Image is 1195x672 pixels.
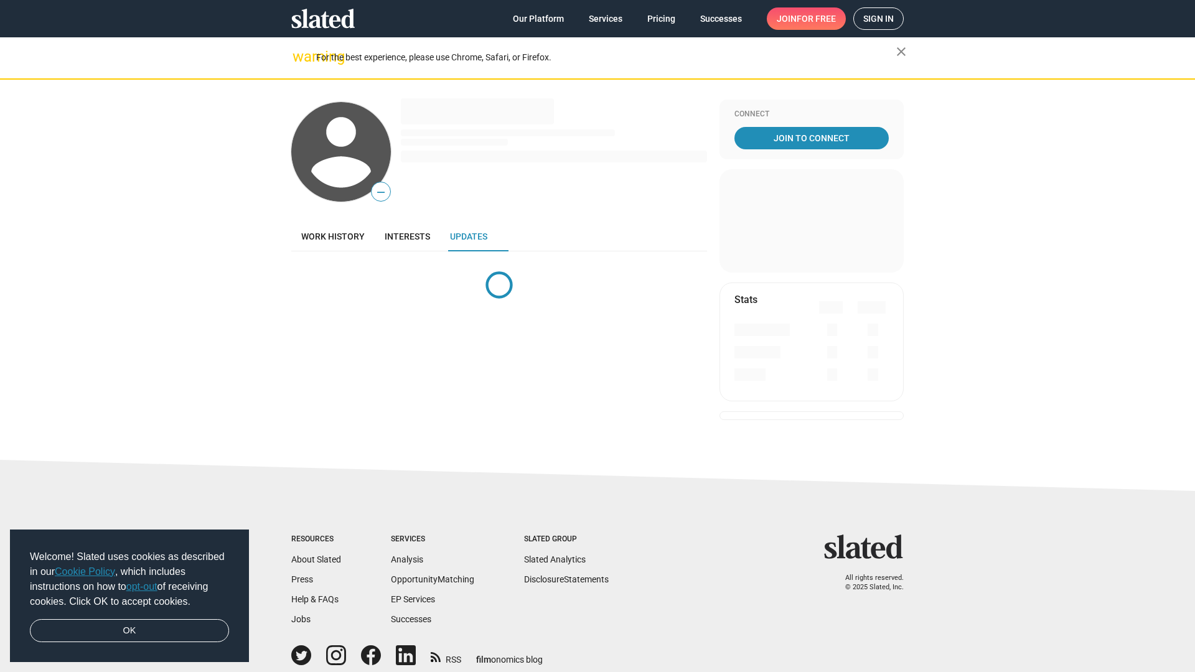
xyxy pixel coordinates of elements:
a: Analysis [391,554,423,564]
a: Our Platform [503,7,574,30]
div: Resources [291,534,341,544]
a: EP Services [391,594,435,604]
span: — [372,184,390,200]
div: Services [391,534,474,544]
span: Services [589,7,622,30]
a: Jobs [291,614,311,624]
span: film [476,655,491,665]
div: Slated Group [524,534,609,544]
div: cookieconsent [10,530,249,663]
mat-icon: close [894,44,909,59]
a: Slated Analytics [524,554,586,564]
a: Sign in [853,7,904,30]
a: Join To Connect [734,127,889,149]
mat-icon: warning [293,49,307,64]
a: filmonomics blog [476,644,543,666]
a: Joinfor free [767,7,846,30]
span: Our Platform [513,7,564,30]
span: Join To Connect [737,127,886,149]
a: DisclosureStatements [524,574,609,584]
span: Updates [450,231,487,241]
span: Work history [301,231,365,241]
a: Work history [291,222,375,251]
a: Press [291,574,313,584]
mat-card-title: Stats [734,293,757,306]
a: About Slated [291,554,341,564]
span: Interests [385,231,430,241]
a: Interests [375,222,440,251]
span: Pricing [647,7,675,30]
p: All rights reserved. © 2025 Slated, Inc. [832,574,904,592]
a: opt-out [126,581,157,592]
span: Sign in [863,8,894,29]
a: Updates [440,222,497,251]
a: OpportunityMatching [391,574,474,584]
span: Successes [700,7,742,30]
div: Connect [734,110,889,119]
a: RSS [431,646,461,666]
a: dismiss cookie message [30,619,229,643]
span: Welcome! Slated uses cookies as described in our , which includes instructions on how to of recei... [30,549,229,609]
a: Pricing [637,7,685,30]
span: Join [777,7,836,30]
a: Help & FAQs [291,594,339,604]
a: Successes [690,7,752,30]
div: For the best experience, please use Chrome, Safari, or Firefox. [316,49,896,66]
a: Successes [391,614,431,624]
span: for free [797,7,836,30]
a: Services [579,7,632,30]
a: Cookie Policy [55,566,115,577]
